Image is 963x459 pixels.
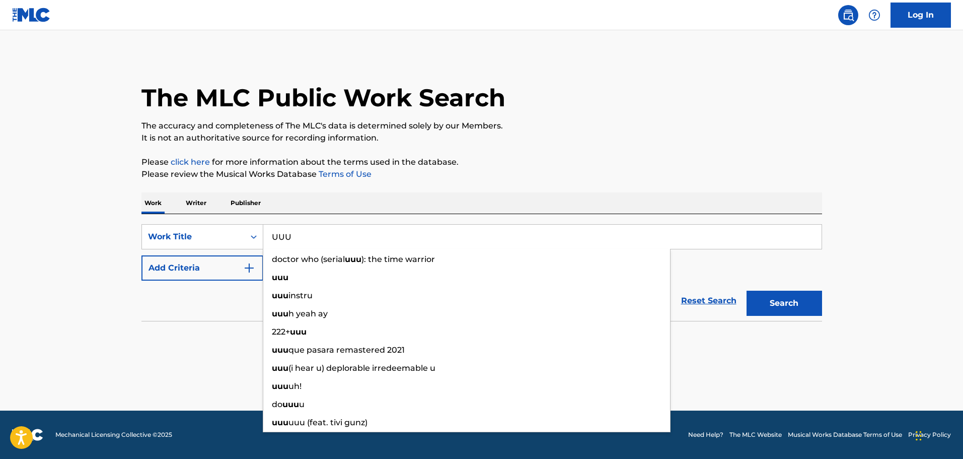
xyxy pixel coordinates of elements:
a: Public Search [838,5,858,25]
strong: uuu [272,345,288,355]
p: Work [141,192,165,214]
h1: The MLC Public Work Search [141,83,505,113]
span: uh! [288,381,302,391]
strong: uuu [282,400,299,409]
a: The MLC Website [729,430,782,439]
div: Drag [916,421,922,451]
span: u [299,400,305,409]
strong: uuu [272,273,288,282]
span: ): the time warrior [361,254,435,264]
strong: uuu [272,381,288,391]
a: click here [171,157,210,167]
strong: uuu [345,254,361,264]
span: que pasara remastered 2021 [288,345,405,355]
a: Musical Works Database Terms of Use [788,430,902,439]
a: Log In [891,3,951,28]
p: Please for more information about the terms used in the database. [141,156,822,168]
strong: uuu [272,309,288,318]
a: Privacy Policy [908,430,951,439]
iframe: Chat Widget [913,411,963,459]
span: (i hear u) deplorable irredeemable u [288,363,435,373]
img: help [868,9,880,21]
strong: uuu [272,418,288,427]
button: Search [747,291,822,316]
p: Publisher [228,192,264,214]
span: h yeah ay [288,309,328,318]
span: instru [288,291,313,300]
p: The accuracy and completeness of The MLC's data is determined solely by our Members. [141,120,822,132]
button: Add Criteria [141,255,263,281]
a: Terms of Use [317,169,372,179]
div: Work Title [148,231,239,243]
form: Search Form [141,224,822,321]
span: uuu (feat. tivi gunz) [288,418,367,427]
a: Reset Search [676,290,742,312]
strong: uuu [272,291,288,300]
span: Mechanical Licensing Collective © 2025 [55,430,172,439]
img: search [842,9,854,21]
a: Need Help? [688,430,723,439]
p: Writer [183,192,209,214]
img: MLC Logo [12,8,51,22]
img: 9d2ae6d4665cec9f34b9.svg [243,262,255,274]
span: doctor who (serial [272,254,345,264]
p: It is not an authoritative source for recording information. [141,132,822,144]
span: do [272,400,282,409]
strong: uuu [272,363,288,373]
p: Please review the Musical Works Database [141,168,822,180]
img: logo [12,429,43,441]
strong: uuu [290,327,307,337]
span: 222+ [272,327,290,337]
div: Help [864,5,884,25]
